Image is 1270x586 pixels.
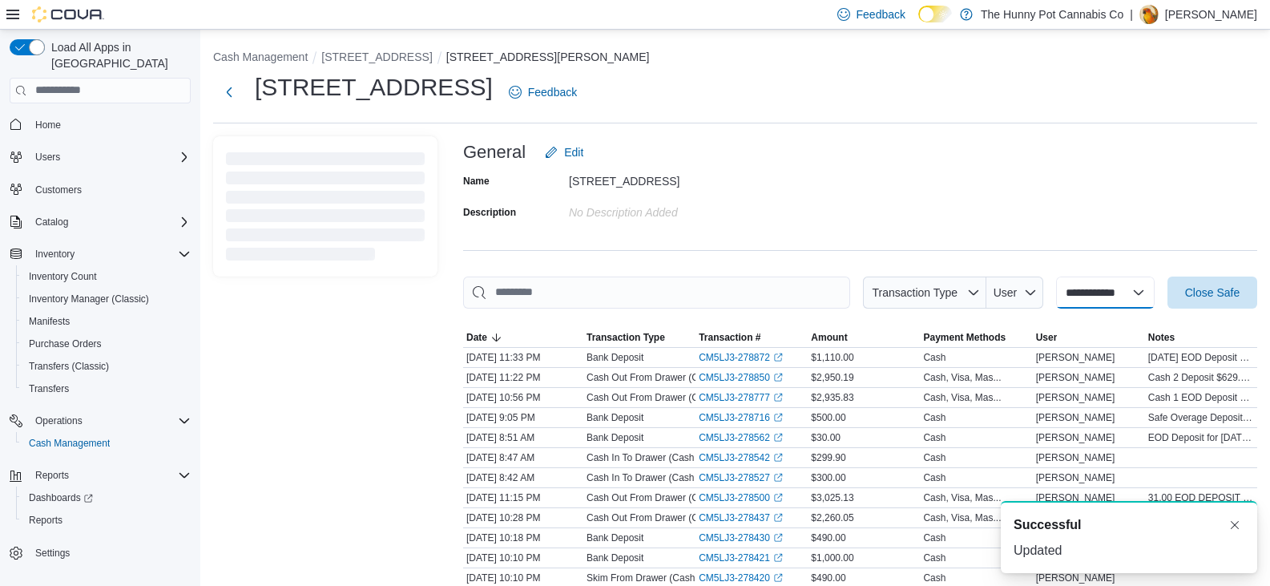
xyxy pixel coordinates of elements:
[22,357,191,376] span: Transfers (Classic)
[3,243,197,265] button: Inventory
[1036,331,1058,344] span: User
[923,511,1001,524] div: Cash, Visa, Mas...
[587,471,706,484] p: Cash In To Drawer (Cash 1)
[981,5,1123,24] p: The Hunny Pot Cannabis Co
[213,51,308,63] button: Cash Management
[857,6,905,22] span: Feedback
[29,180,88,200] a: Customers
[587,371,725,384] p: Cash Out From Drawer (Cash 2)
[773,433,783,443] svg: External link
[773,393,783,402] svg: External link
[569,200,784,219] div: No Description added
[811,391,853,404] span: $2,935.83
[22,267,191,286] span: Inventory Count
[923,351,945,364] div: Cash
[29,411,191,430] span: Operations
[29,382,69,395] span: Transfers
[923,552,945,564] div: Cash
[22,312,76,331] a: Manifests
[463,468,583,487] div: [DATE] 8:42 AM
[918,6,952,22] input: Dark Mode
[923,391,1001,404] div: Cash, Visa, Mas...
[699,351,783,364] a: CM5LJ3-278872External link
[923,451,945,464] div: Cash
[923,572,945,584] div: Cash
[22,379,191,398] span: Transfers
[1185,285,1240,301] span: Close Safe
[811,351,853,364] span: $1,110.00
[923,471,945,484] div: Cash
[923,411,945,424] div: Cash
[699,511,783,524] a: CM5LJ3-278437External link
[699,491,783,504] a: CM5LJ3-278500External link
[773,473,783,483] svg: External link
[773,533,783,543] svg: External link
[255,71,493,103] h1: [STREET_ADDRESS]
[923,371,1001,384] div: Cash, Visa, Mas...
[872,286,958,299] span: Transaction Type
[22,434,191,453] span: Cash Management
[463,206,516,219] label: Description
[29,411,89,430] button: Operations
[29,245,191,264] span: Inventory
[29,212,75,232] button: Catalog
[699,411,783,424] a: CM5LJ3-278716External link
[35,469,69,482] span: Reports
[699,391,783,404] a: CM5LJ3-278777External link
[35,216,68,228] span: Catalog
[29,466,191,485] span: Reports
[29,115,67,135] a: Home
[29,315,70,328] span: Manifests
[29,437,110,450] span: Cash Management
[22,267,103,286] a: Inventory Count
[923,531,945,544] div: Cash
[22,334,191,354] span: Purchase Orders
[1148,391,1254,404] span: Cash 1 EOD Deposit $486.75 -0.02
[773,493,783,503] svg: External link
[699,431,783,444] a: CM5LJ3-278562External link
[16,378,197,400] button: Transfers
[446,51,650,63] button: [STREET_ADDRESS][PERSON_NAME]
[923,491,1001,504] div: Cash, Visa, Mas...
[463,488,583,507] div: [DATE] 11:15 PM
[22,434,116,453] a: Cash Management
[699,331,760,344] span: Transaction #
[699,531,783,544] a: CM5LJ3-278430External link
[22,289,191,309] span: Inventory Manager (Classic)
[463,388,583,407] div: [DATE] 10:56 PM
[773,553,783,563] svg: External link
[29,293,149,305] span: Inventory Manager (Classic)
[923,331,1006,344] span: Payment Methods
[16,310,197,333] button: Manifests
[22,357,115,376] a: Transfers (Classic)
[528,84,577,100] span: Feedback
[538,136,590,168] button: Edit
[35,248,75,261] span: Inventory
[587,431,643,444] p: Bank Deposit
[3,178,197,201] button: Customers
[587,552,643,564] p: Bank Deposit
[3,410,197,432] button: Operations
[463,143,526,162] h3: General
[569,168,784,188] div: [STREET_ADDRESS]
[463,368,583,387] div: [DATE] 11:22 PM
[811,431,841,444] span: $30.00
[29,180,191,200] span: Customers
[22,379,75,398] a: Transfers
[463,175,490,188] label: Name
[811,511,853,524] span: $2,260.05
[3,146,197,168] button: Users
[22,289,155,309] a: Inventory Manager (Classic)
[811,451,845,464] span: $299.90
[3,541,197,564] button: Settings
[564,144,583,160] span: Edit
[587,351,643,364] p: Bank Deposit
[463,277,850,309] input: This is a search bar. As you type, the results lower in the page will automatically filter.
[1014,515,1081,535] span: Successful
[226,156,425,265] span: Loading
[811,331,847,344] span: Amount
[699,451,783,464] a: CM5LJ3-278542External link
[994,286,1018,299] span: User
[29,543,191,563] span: Settings
[22,488,99,507] a: Dashboards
